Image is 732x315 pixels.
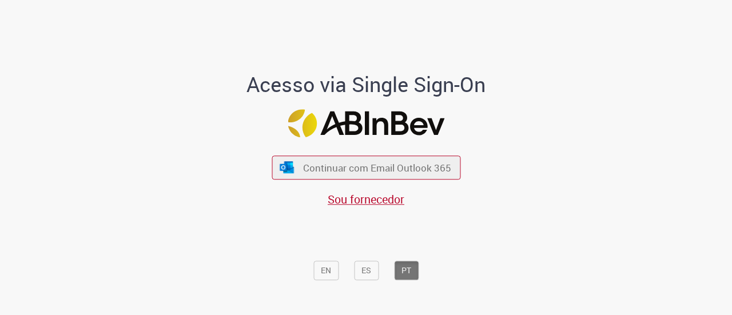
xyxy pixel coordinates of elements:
span: Continuar com Email Outlook 365 [303,161,451,174]
button: ícone Azure/Microsoft 360 Continuar com Email Outlook 365 [272,156,460,180]
img: ícone Azure/Microsoft 360 [279,161,295,173]
h1: Acesso via Single Sign-On [208,73,525,96]
button: PT [394,261,419,280]
button: ES [354,261,379,280]
button: EN [313,261,339,280]
img: Logo ABInBev [288,109,444,137]
a: Sou fornecedor [328,192,404,207]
